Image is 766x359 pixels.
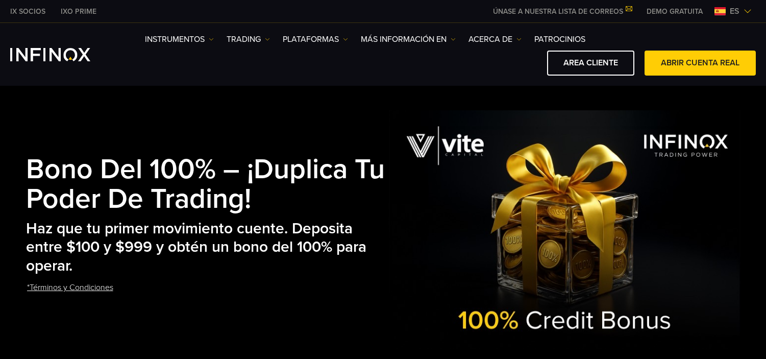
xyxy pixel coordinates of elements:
h2: Haz que tu primer movimiento cuente. Deposita entre $100 y $999 y obtén un bono del 100% para ope... [26,220,389,276]
a: INFINOX MENU [639,6,710,17]
a: ACERCA DE [468,33,522,45]
span: es [726,5,744,17]
a: *Términos y Condiciones [26,275,114,300]
a: ABRIR CUENTA REAL [645,51,756,76]
a: INFINOX Logo [10,48,114,61]
a: INFINOX [53,6,104,17]
a: INFINOX [3,6,53,17]
a: Más información en [361,33,456,45]
strong: Bono del 100% – ¡Duplica tu poder de trading! [26,153,385,216]
a: ÚNASE A NUESTRA LISTA DE CORREOS [485,7,639,16]
a: Instrumentos [145,33,214,45]
a: AREA CLIENTE [547,51,634,76]
a: Patrocinios [534,33,585,45]
a: TRADING [227,33,270,45]
a: PLATAFORMAS [283,33,348,45]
